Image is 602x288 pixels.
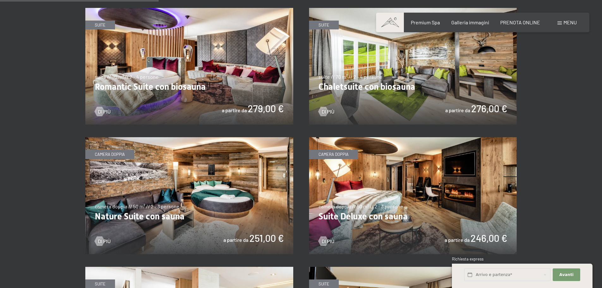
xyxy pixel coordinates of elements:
[85,138,293,141] a: Nature Suite con sauna
[309,137,517,254] img: Suite Deluxe con sauna
[85,8,293,125] img: Romantic Suite con biosauna
[563,19,577,25] span: Menu
[322,238,334,245] span: Di più
[309,8,517,125] img: Chaletsuite con biosauna
[85,8,293,12] a: Romantic Suite con biosauna
[85,267,293,271] a: Family Suite
[319,238,334,245] a: Di più
[98,108,111,115] span: Di più
[95,108,111,115] a: Di più
[98,238,111,245] span: Di più
[500,19,540,25] a: PRENOTA ONLINE
[309,138,517,141] a: Suite Deluxe con sauna
[559,272,574,278] span: Avanti
[322,108,334,115] span: Di più
[411,19,440,25] a: Premium Spa
[553,268,580,281] button: Avanti
[95,238,111,245] a: Di più
[451,19,489,25] a: Galleria immagini
[309,8,517,12] a: Chaletsuite con biosauna
[85,137,293,254] img: Nature Suite con sauna
[319,108,334,115] a: Di più
[309,267,517,271] a: Alpin Studio
[452,256,483,261] span: Richiesta express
